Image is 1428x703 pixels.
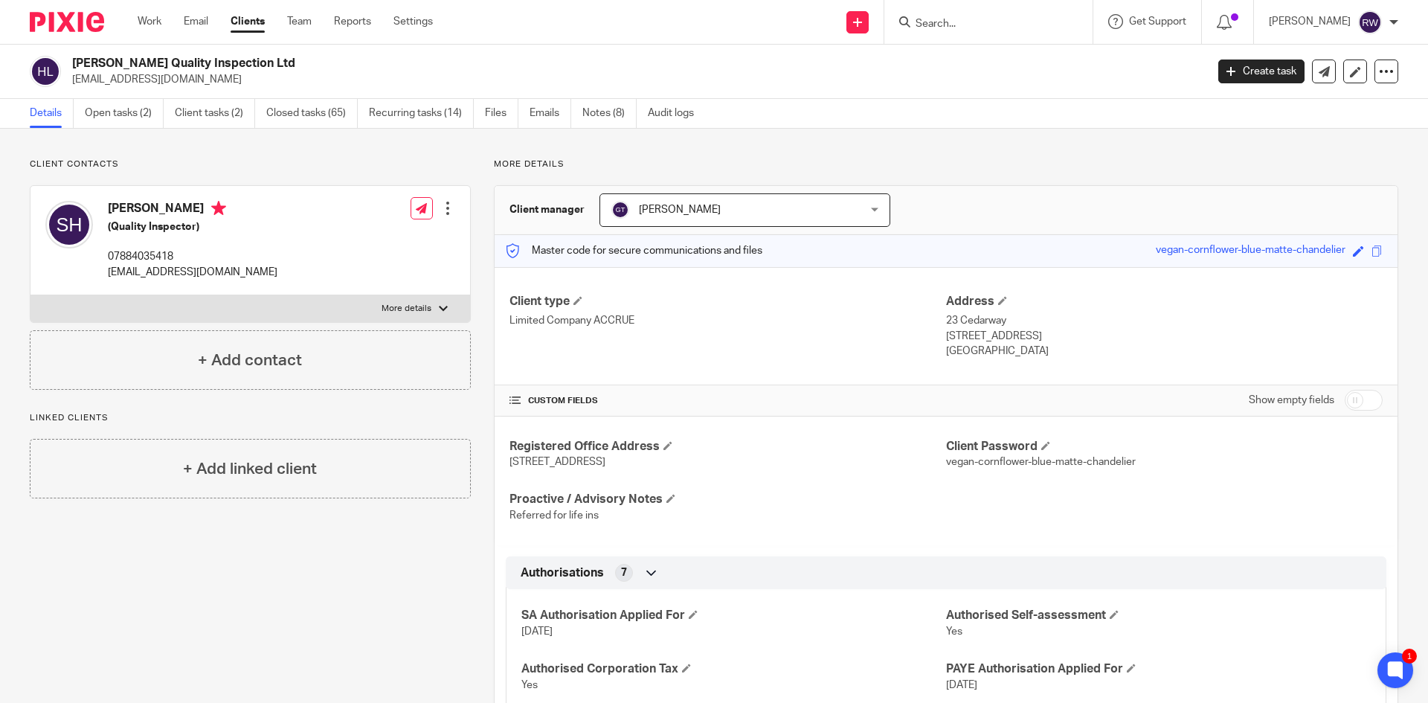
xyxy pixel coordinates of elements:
[521,661,946,677] h4: Authorised Corporation Tax
[393,14,433,29] a: Settings
[509,395,946,407] h4: CUSTOM FIELDS
[521,565,604,581] span: Authorisations
[211,201,226,216] i: Primary
[30,158,471,170] p: Client contacts
[946,344,1383,359] p: [GEOGRAPHIC_DATA]
[946,457,1136,467] span: vegan-cornflower-blue-matte-chandelier
[30,412,471,424] p: Linked clients
[914,18,1048,31] input: Search
[175,99,255,128] a: Client tasks (2)
[231,14,265,29] a: Clients
[1358,10,1382,34] img: svg%3E
[509,457,605,467] span: [STREET_ADDRESS]
[45,201,93,248] img: svg%3E
[1156,243,1345,260] div: vegan-cornflower-blue-matte-chandelier
[184,14,208,29] a: Email
[1269,14,1351,29] p: [PERSON_NAME]
[30,12,104,32] img: Pixie
[621,565,627,580] span: 7
[521,608,946,623] h4: SA Authorisation Applied For
[946,329,1383,344] p: [STREET_ADDRESS]
[521,626,553,637] span: [DATE]
[287,14,312,29] a: Team
[946,294,1383,309] h4: Address
[639,205,721,215] span: [PERSON_NAME]
[334,14,371,29] a: Reports
[946,680,977,690] span: [DATE]
[946,608,1371,623] h4: Authorised Self-assessment
[509,439,946,455] h4: Registered Office Address
[648,99,705,128] a: Audit logs
[382,303,431,315] p: More details
[183,458,317,481] h4: + Add linked client
[509,202,585,217] h3: Client manager
[1249,393,1334,408] label: Show empty fields
[509,294,946,309] h4: Client type
[509,510,599,521] span: Referred for life ins
[138,14,161,29] a: Work
[108,201,277,219] h4: [PERSON_NAME]
[485,99,518,128] a: Files
[108,219,277,234] h5: (Quality Inspector)
[946,313,1383,328] p: 23 Cedarway
[72,72,1196,87] p: [EMAIL_ADDRESS][DOMAIN_NAME]
[1402,649,1417,664] div: 1
[521,680,538,690] span: Yes
[1218,60,1305,83] a: Create task
[369,99,474,128] a: Recurring tasks (14)
[509,313,946,328] p: Limited Company ACCRUE
[946,661,1371,677] h4: PAYE Authorisation Applied For
[506,243,762,258] p: Master code for secure communications and files
[30,56,61,87] img: svg%3E
[108,249,277,264] p: 07884035418
[509,492,946,507] h4: Proactive / Advisory Notes
[946,626,962,637] span: Yes
[1129,16,1186,27] span: Get Support
[85,99,164,128] a: Open tasks (2)
[530,99,571,128] a: Emails
[946,439,1383,455] h4: Client Password
[108,265,277,280] p: [EMAIL_ADDRESS][DOMAIN_NAME]
[266,99,358,128] a: Closed tasks (65)
[30,99,74,128] a: Details
[494,158,1398,170] p: More details
[582,99,637,128] a: Notes (8)
[198,349,302,372] h4: + Add contact
[611,201,629,219] img: svg%3E
[72,56,971,71] h2: [PERSON_NAME] Quality Inspection Ltd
